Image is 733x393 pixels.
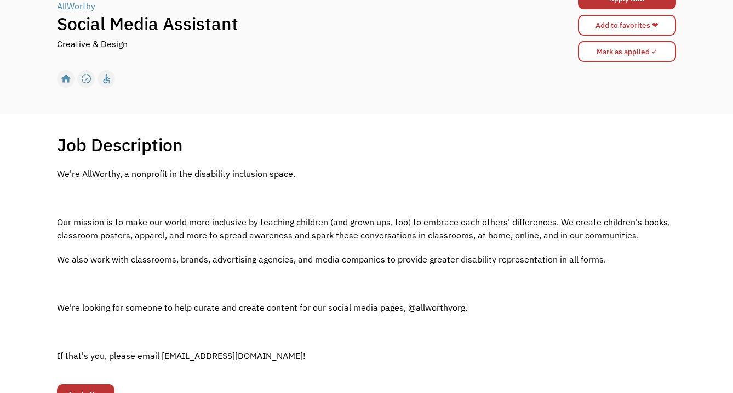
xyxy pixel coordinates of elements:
p: We're looking for someone to help curate and create content for our social media pages, @allworth... [57,301,676,314]
p: We're AllWorthy, a nonprofit in the disability inclusion space. [57,167,676,180]
a: Add to favorites ❤ [578,15,676,36]
p: If that's you, please email [EMAIL_ADDRESS][DOMAIN_NAME]! [57,349,676,362]
p: We also work with classrooms, brands, advertising agencies, and media companies to provide greate... [57,253,676,266]
div: home [60,71,72,87]
h1: Job Description [57,134,183,156]
p: Our mission is to make our world more inclusive by teaching children (and grown ups, too) to embr... [57,215,676,242]
div: Creative & Design [57,37,128,50]
div: accessible [101,71,112,87]
h1: Social Media Assistant [57,13,522,35]
input: Mark as applied ✓ [578,41,676,62]
div: slow_motion_video [81,71,92,87]
form: Mark as applied form [578,38,676,65]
